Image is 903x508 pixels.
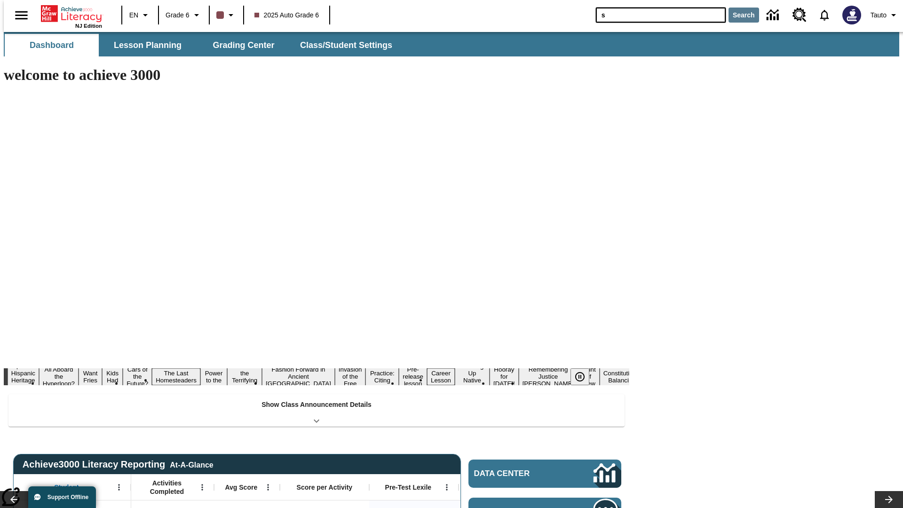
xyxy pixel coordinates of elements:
button: Open side menu [8,1,35,29]
button: Grading Center [197,34,291,56]
button: Slide 11 Mixed Practice: Citing Evidence [365,361,399,392]
button: Slide 7 Solar Power to the People [200,361,228,392]
span: Score per Activity [297,483,353,492]
span: Tauto [871,10,887,20]
button: Grade: Grade 6, Select a grade [162,7,206,24]
button: Slide 14 Cooking Up Native Traditions [455,361,490,392]
button: Slide 4 Dirty Jobs Kids Had To Do [102,354,123,399]
div: Show Class Announcement Details [8,394,625,427]
div: Pause [570,368,599,385]
div: SubNavbar [4,32,899,56]
button: Lesson carousel, Next [875,491,903,508]
button: Open Menu [440,480,454,494]
p: Show Class Announcement Details [261,400,372,410]
button: Class/Student Settings [293,34,400,56]
button: Slide 13 Career Lesson [427,368,455,385]
button: Slide 3 Do You Want Fries With That? [79,354,102,399]
button: Select a new avatar [837,3,867,27]
button: Slide 2 All Aboard the Hyperloop? [39,365,79,389]
button: Slide 8 Attack of the Terrifying Tomatoes [227,361,262,392]
a: Home [41,4,102,23]
button: Slide 1 ¡Viva Hispanic Heritage Month! [8,361,39,392]
button: Dashboard [5,34,99,56]
span: Activities Completed [136,479,198,496]
span: Data Center [474,469,562,478]
span: EN [129,10,138,20]
div: SubNavbar [4,34,401,56]
a: Resource Center, Will open in new tab [787,2,812,28]
span: Student [54,483,79,492]
button: Support Offline [28,486,96,508]
button: Slide 15 Hooray for Constitution Day! [490,365,519,389]
button: Slide 6 The Last Homesteaders [152,368,200,385]
button: Open Menu [195,480,209,494]
span: Achieve3000 Literacy Reporting [23,459,214,470]
div: Home [41,3,102,29]
input: search field [596,8,726,23]
a: Data Center [468,460,621,488]
span: Grade 6 [166,10,190,20]
h1: welcome to achieve 3000 [4,66,629,84]
button: Open Menu [261,480,275,494]
button: Slide 12 Pre-release lesson [399,365,427,389]
span: Avg Score [225,483,257,492]
button: Profile/Settings [867,7,903,24]
button: Language: EN, Select a language [125,7,155,24]
a: Data Center [761,2,787,28]
button: Slide 16 Remembering Justice O'Connor [519,365,578,389]
button: Lesson Planning [101,34,195,56]
button: Slide 10 The Invasion of the Free CD [335,357,366,396]
span: NJ Edition [75,23,102,29]
img: Avatar [842,6,861,24]
button: Open Menu [112,480,126,494]
a: Notifications [812,3,837,27]
button: Slide 9 Fashion Forward in Ancient Rome [262,365,335,389]
span: Support Offline [48,494,88,500]
span: 2025 Auto Grade 6 [254,10,319,20]
button: Class color is dark brown. Change class color [213,7,240,24]
button: Slide 18 The Constitution's Balancing Act [600,361,645,392]
span: Pre-Test Lexile [385,483,432,492]
button: Pause [570,368,589,385]
button: Slide 5 Cars of the Future? [123,365,152,389]
div: At-A-Glance [170,459,213,469]
button: Search [729,8,759,23]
